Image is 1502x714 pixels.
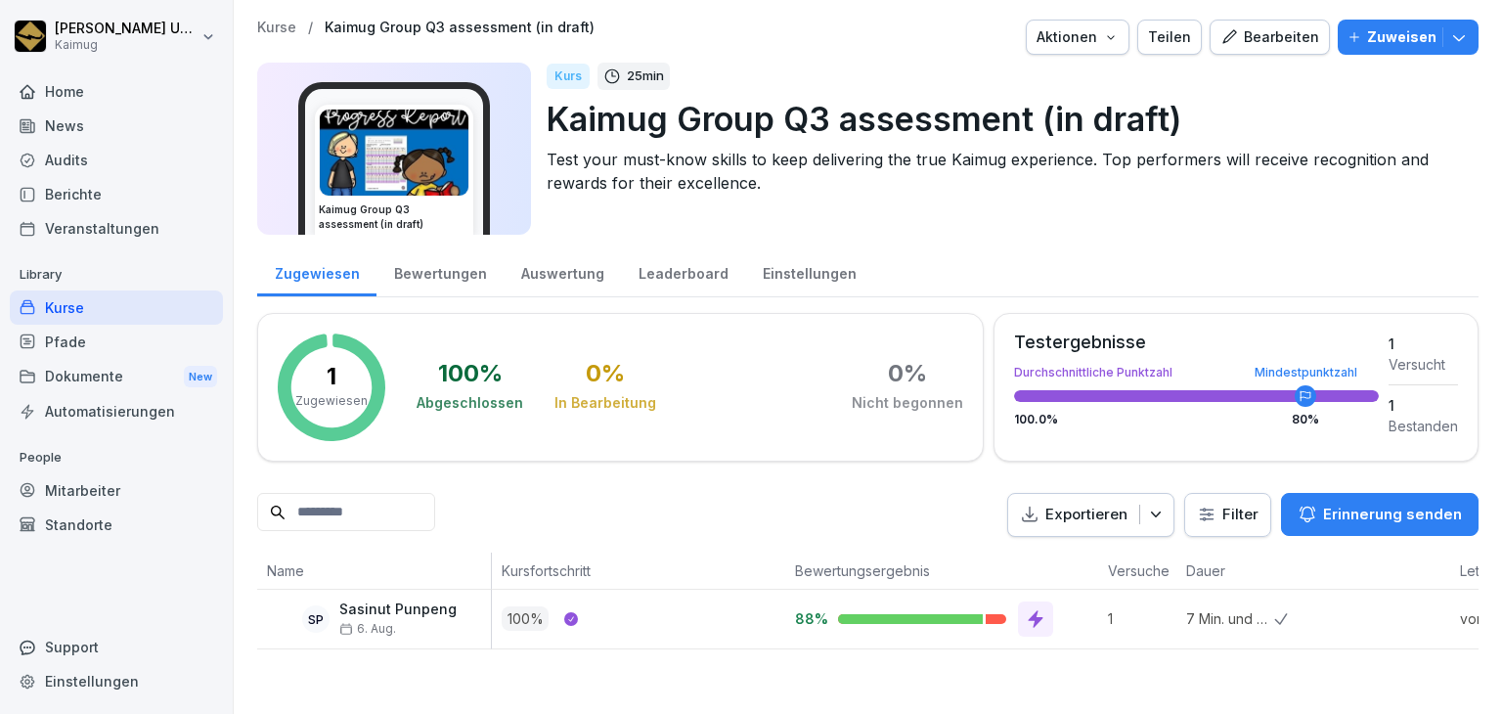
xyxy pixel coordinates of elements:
[1210,20,1330,55] button: Bearbeiten
[10,664,223,698] a: Einstellungen
[547,64,590,89] div: Kurs
[320,110,468,196] img: e5wlzal6fzyyu8pkl39fd17k.png
[1137,20,1202,55] button: Teilen
[1186,560,1264,581] p: Dauer
[1323,504,1462,525] p: Erinnerung senden
[1108,560,1167,581] p: Versuche
[10,359,223,395] a: DokumenteNew
[502,560,775,581] p: Kursfortschritt
[1367,26,1436,48] p: Zuweisen
[1292,414,1319,425] div: 80 %
[1148,26,1191,48] div: Teilen
[547,94,1463,144] p: Kaimug Group Q3 assessment (in draft)
[10,74,223,109] a: Home
[55,21,198,37] p: [PERSON_NAME] Ungewitter
[10,109,223,143] a: News
[745,246,873,296] a: Einstellungen
[10,630,223,664] div: Support
[1014,334,1379,351] div: Testergebnisse
[327,365,336,388] p: 1
[302,605,330,633] div: SP
[547,148,1463,195] p: Test your must-know skills to keep delivering the true Kaimug experience. Top performers will rec...
[1186,608,1274,629] p: 7 Min. und 58 Sek.
[308,20,313,36] p: /
[1389,354,1458,375] div: Versucht
[10,508,223,542] a: Standorte
[10,211,223,245] a: Veranstaltungen
[417,393,523,413] div: Abgeschlossen
[1389,395,1458,416] div: 1
[1007,493,1174,537] button: Exportieren
[1197,505,1259,524] div: Filter
[1014,414,1379,425] div: 100.0 %
[1108,608,1176,629] p: 1
[1389,416,1458,436] div: Bestanden
[339,622,396,636] span: 6. Aug.
[319,202,469,232] h3: Kaimug Group Q3 assessment (in draft)
[852,393,963,413] div: Nicht begonnen
[1220,26,1319,48] div: Bearbeiten
[554,393,656,413] div: In Bearbeitung
[1338,20,1479,55] button: Zuweisen
[10,394,223,428] a: Automatisierungen
[502,606,549,631] p: 100 %
[1014,367,1379,379] div: Durchschnittliche Punktzahl
[376,246,504,296] a: Bewertungen
[1185,494,1270,536] button: Filter
[10,143,223,177] a: Audits
[504,246,621,296] a: Auswertung
[795,560,1088,581] p: Bewertungsergebnis
[257,20,296,36] a: Kurse
[621,246,745,296] a: Leaderboard
[1281,493,1479,536] button: Erinnerung senden
[10,290,223,325] a: Kurse
[10,473,223,508] a: Mitarbeiter
[627,67,664,86] p: 25 min
[438,362,503,385] div: 100 %
[184,366,217,388] div: New
[888,362,927,385] div: 0 %
[55,38,198,52] p: Kaimug
[325,20,595,36] a: Kaimug Group Q3 assessment (in draft)
[339,602,457,618] p: Sasinut Punpeng
[1255,367,1357,379] div: Mindestpunktzahl
[1037,26,1119,48] div: Aktionen
[1045,504,1127,526] p: Exportieren
[10,259,223,290] p: Library
[10,442,223,473] p: People
[795,609,822,628] p: 88%
[1026,20,1129,55] button: Aktionen
[586,362,625,385] div: 0 %
[10,325,223,359] a: Pfade
[10,359,223,395] div: Dokumente
[10,177,223,211] a: Berichte
[267,560,481,581] p: Name
[295,392,368,410] p: Zugewiesen
[257,246,376,296] a: Zugewiesen
[1389,334,1458,354] div: 1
